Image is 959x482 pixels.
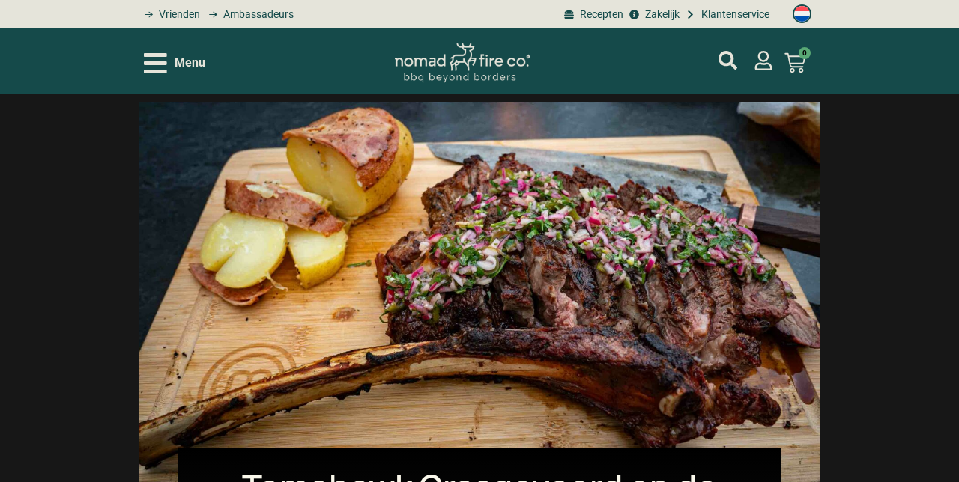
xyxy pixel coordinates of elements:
span: Recepten [576,7,623,22]
span: Zakelijk [641,7,680,22]
img: Nederlands [793,4,811,23]
span: Menu [175,54,205,72]
span: Vrienden [155,7,200,22]
a: grill bill vrienden [139,7,200,22]
span: Ambassadeurs [220,7,294,22]
a: 0 [766,43,823,82]
span: Klantenservice [698,7,769,22]
a: mijn account [719,51,737,70]
span: 0 [799,47,811,59]
a: grill bill zakeljk [627,7,680,22]
div: Open/Close Menu [144,50,205,76]
a: mijn account [754,51,773,70]
img: Nomad Logo [395,43,530,83]
a: grill bill ambassadors [204,7,294,22]
a: BBQ recepten [562,7,623,22]
a: grill bill klantenservice [683,7,769,22]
